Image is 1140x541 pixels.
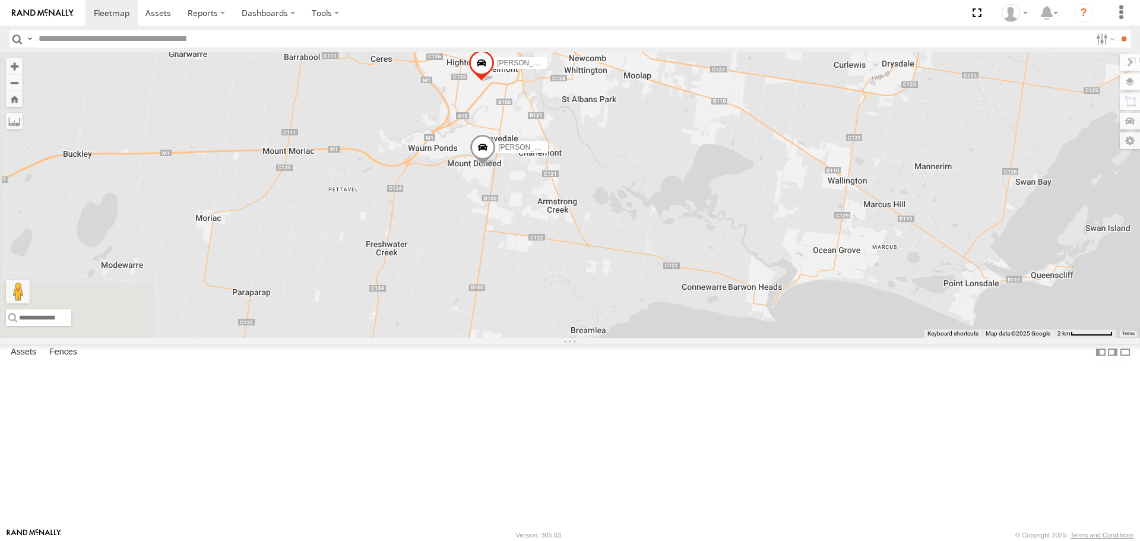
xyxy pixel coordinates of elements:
label: Fences [43,344,83,361]
a: Terms [1122,331,1135,336]
button: Zoom Home [6,91,23,107]
div: © Copyright 2025 - [1015,531,1133,539]
button: Keyboard shortcuts [927,330,978,338]
div: Dale Hood [997,4,1032,22]
label: Dock Summary Table to the Right [1107,344,1119,361]
label: Assets [5,344,42,361]
button: Zoom out [6,74,23,91]
a: Visit our Website [7,529,61,541]
span: [PERSON_NAME] and Di [498,143,579,151]
a: Terms and Conditions [1071,531,1133,539]
label: Dock Summary Table to the Left [1095,344,1107,361]
i: ? [1074,4,1093,23]
span: 2 km [1057,330,1071,337]
label: Map Settings [1120,132,1140,149]
button: Zoom in [6,58,23,74]
label: Search Filter Options [1091,30,1117,48]
img: rand-logo.svg [12,9,74,17]
button: Drag Pegman onto the map to open Street View [6,280,30,303]
span: Map data ©2025 Google [986,330,1050,337]
div: Version: 305.03 [516,531,561,539]
label: Search Query [25,30,34,48]
button: Map Scale: 2 km per 67 pixels [1054,330,1116,338]
label: Measure [6,113,23,129]
span: [PERSON_NAME] [497,59,556,67]
label: Hide Summary Table [1119,344,1131,361]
